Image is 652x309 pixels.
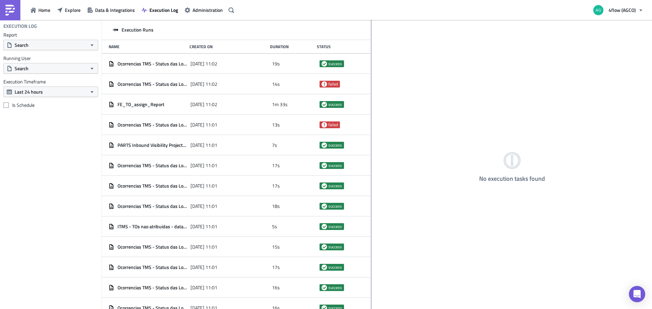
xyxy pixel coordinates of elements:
[3,23,37,29] h4: Execution Log
[3,79,98,85] label: Execution Timeframe
[38,6,50,14] span: Home
[27,5,54,15] button: Home
[117,285,187,291] span: Ocorrencias TMS - Status das Loads - Acumulado dos ultimos 20 [PERSON_NAME] - COOPERCARGA
[322,81,327,87] span: failed
[272,264,280,270] span: 17s
[15,41,29,49] span: Search
[3,102,98,108] label: Is Schedule
[189,44,267,49] div: Created On
[3,32,98,38] label: Report
[3,63,98,74] button: Search
[328,142,342,148] span: success
[272,81,280,87] span: 14s
[328,204,342,209] span: success
[117,183,187,189] span: Ocorrencias TMS - Status das Loads - Acumulado dos ultimos 20 [PERSON_NAME] - BBM
[117,264,187,270] span: Ocorrencias TMS - Status das Loads - Acumulado dos ultimos 20 [PERSON_NAME] - [PERSON_NAME]
[3,86,98,97] button: Last 24 hours
[95,6,135,14] span: Data & Integrations
[322,285,327,290] span: success
[191,81,217,87] span: [DATE] 11:02
[54,5,84,15] button: Explore
[109,44,186,49] div: Name
[272,162,280,169] span: 17s
[117,244,187,250] span: Ocorrencias TMS - Status das Loads - Acumulado dos ultimos 20 [PERSON_NAME]
[117,162,187,169] span: Ocorrencias TMS - Status das Loads - Acumulado dos ultimos 20 dias - RTE RODONAVES
[191,122,217,128] span: [DATE] 11:01
[84,5,138,15] button: Data & Integrations
[117,101,164,108] span: FE_TO_assign_Report
[272,203,280,209] span: 18s
[3,40,98,50] button: Search
[328,122,338,128] span: failed
[272,142,277,148] span: 7s
[117,61,187,67] span: Ocorrencias TMS - Status das Loads - Acumulado dos ultimos 20 [PERSON_NAME] - TODAS AS TRANSPORTA...
[191,61,217,67] span: [DATE] 11:02
[328,102,342,107] span: success
[193,6,223,14] span: Administration
[191,142,217,148] span: [DATE] 11:01
[328,163,342,168] span: success
[322,265,327,270] span: success
[322,142,327,148] span: success
[272,224,277,230] span: 5s
[181,5,226,15] button: Administration
[322,183,327,189] span: success
[479,175,545,182] h4: No execution tasks found
[322,61,327,66] span: success
[629,286,645,302] div: Open Intercom Messenger
[317,44,360,49] div: Status
[328,224,342,229] span: success
[328,265,342,270] span: success
[117,122,187,128] span: Ocorrencias TMS - Status das Loads - Acumulado dos ultimos 20 [PERSON_NAME] - DLOG
[65,6,80,14] span: Explore
[191,244,217,250] span: [DATE] 11:01
[593,4,604,16] img: Avatar
[191,101,217,108] span: [DATE] 11:02
[149,6,178,14] span: Execution Log
[609,6,636,14] span: 4flow (AGCO)
[15,88,43,95] span: Last 24 hours
[272,122,280,128] span: 13s
[328,61,342,66] span: success
[117,224,187,230] span: ITMS - TOs nao atribuidas - data de coleta HOJE/D-1
[272,61,280,67] span: 19s
[117,81,187,87] span: Ocorrencias TMS - Status das Loads - Acumulado dos ultimos 20 [PERSON_NAME] - CORELOG
[191,203,217,209] span: [DATE] 11:01
[270,44,313,49] div: Duration
[328,285,342,290] span: success
[138,5,181,15] button: Execution Log
[191,285,217,291] span: [DATE] 11:01
[117,142,187,148] span: PARTS Inbound Visibility Project TMS Data
[272,183,280,189] span: 17s
[15,65,29,72] span: Search
[5,5,16,16] img: PushMetrics
[191,162,217,169] span: [DATE] 11:01
[272,101,288,108] span: 1m 33s
[122,27,153,33] span: Execution Runs
[322,163,327,168] span: success
[322,122,327,128] span: failed
[191,183,217,189] span: [DATE] 11:01
[328,183,342,189] span: success
[589,3,647,18] button: 4flow (AGCO)
[322,224,327,229] span: success
[328,244,342,250] span: success
[322,244,327,250] span: success
[322,102,327,107] span: success
[328,81,338,87] span: failed
[322,204,327,209] span: success
[272,285,280,291] span: 16s
[272,244,280,250] span: 15s
[191,224,217,230] span: [DATE] 11:01
[191,264,217,270] span: [DATE] 11:01
[117,203,187,209] span: Ocorrencias TMS - Status das Loads - Acumulado dos ultimos 20 [PERSON_NAME] - INTERLINK
[3,55,98,61] label: Running User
